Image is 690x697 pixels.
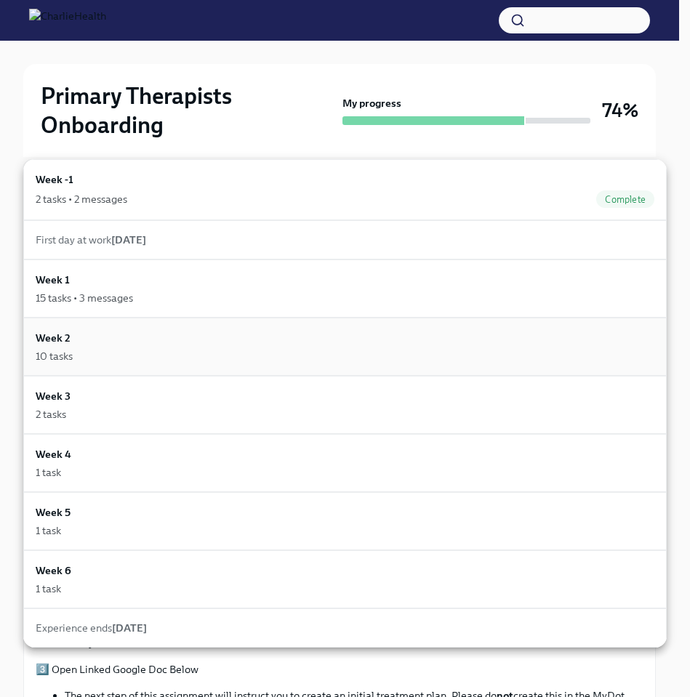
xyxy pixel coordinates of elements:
h6: Week 1 [36,272,70,288]
div: 15 tasks • 3 messages [36,291,133,305]
a: Week 61 task [23,550,667,608]
a: Week -12 tasks • 2 messagesComplete [23,159,667,220]
div: 1 task [36,581,61,596]
a: Week 210 tasks [23,318,667,376]
div: 1 task [36,465,61,480]
span: Complete [596,194,654,205]
div: 1 task [36,523,61,538]
strong: [DATE] [111,233,146,246]
div: 2 tasks [36,407,66,422]
div: 2 tasks • 2 messages [36,192,127,206]
h6: Week 6 [36,563,71,579]
h6: Week 2 [36,330,71,346]
h6: Week 5 [36,504,71,520]
strong: [DATE] [112,621,147,634]
span: Experience ends [36,621,147,634]
a: Week 32 tasks [23,376,667,434]
h6: Week 3 [36,388,71,404]
a: Week 41 task [23,434,667,492]
h6: Week -1 [36,172,73,188]
div: 10 tasks [36,349,73,363]
a: Week 51 task [23,492,667,550]
a: Week 115 tasks • 3 messages [23,259,667,318]
span: First day at work [36,233,146,246]
h6: Week 4 [36,446,71,462]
